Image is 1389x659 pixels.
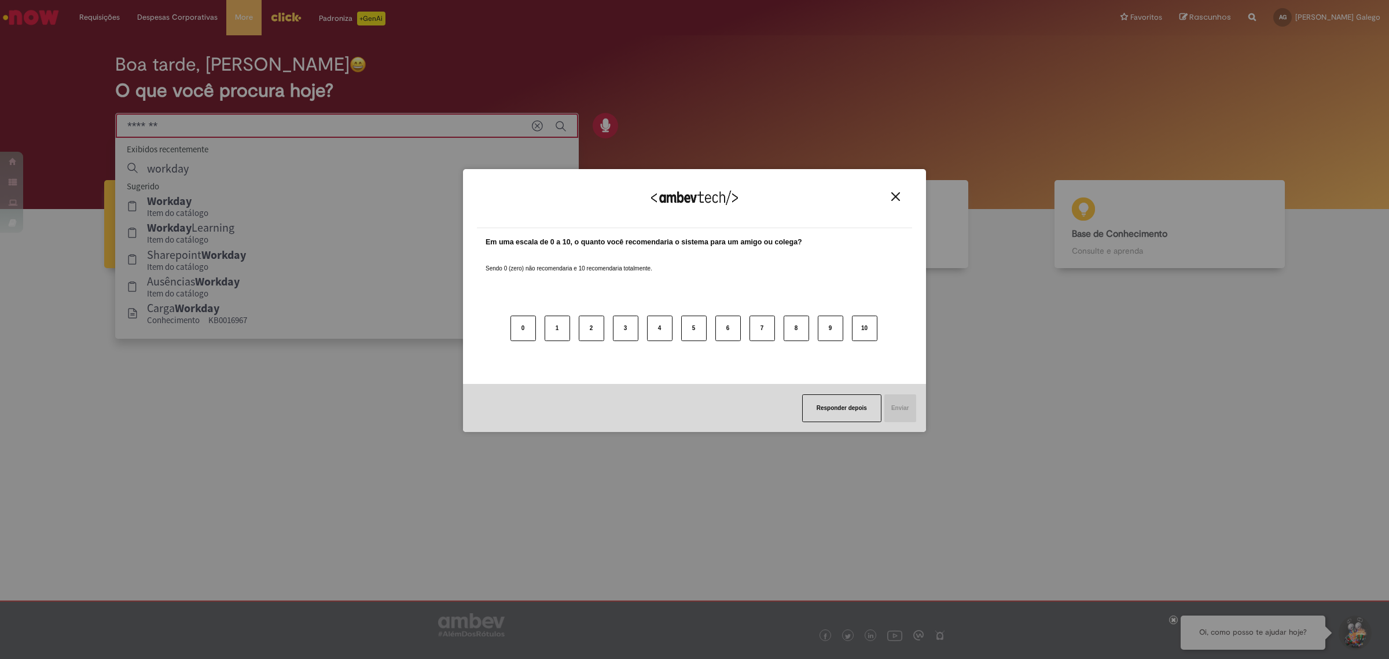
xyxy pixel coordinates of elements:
[579,316,604,341] button: 2
[613,316,638,341] button: 3
[545,316,570,341] button: 1
[510,316,536,341] button: 0
[818,316,843,341] button: 9
[715,316,741,341] button: 6
[852,316,877,341] button: 10
[486,251,652,273] label: Sendo 0 (zero) não recomendaria e 10 recomendaria totalmente.
[784,316,809,341] button: 8
[888,192,903,202] button: Close
[891,192,900,201] img: Close
[651,191,738,205] img: Logo Ambevtech
[802,394,881,422] button: Responder depois
[681,316,707,341] button: 5
[486,237,802,248] label: Em uma escala de 0 a 10, o quanto você recomendaria o sistema para um amigo ou colega?
[749,316,775,341] button: 7
[647,316,673,341] button: 4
